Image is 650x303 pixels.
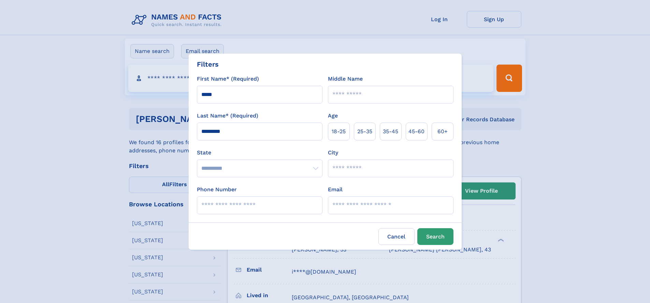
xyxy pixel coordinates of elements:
button: Search [417,228,453,245]
span: 35‑45 [383,127,398,136]
span: 60+ [437,127,448,136]
label: Phone Number [197,185,237,194]
span: 25‑35 [357,127,372,136]
label: Age [328,112,338,120]
label: City [328,149,338,157]
div: Filters [197,59,219,69]
label: State [197,149,322,157]
label: Cancel [378,228,415,245]
span: 45‑60 [408,127,424,136]
label: First Name* (Required) [197,75,259,83]
label: Last Name* (Required) [197,112,258,120]
label: Middle Name [328,75,363,83]
label: Email [328,185,343,194]
span: 18‑25 [332,127,346,136]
